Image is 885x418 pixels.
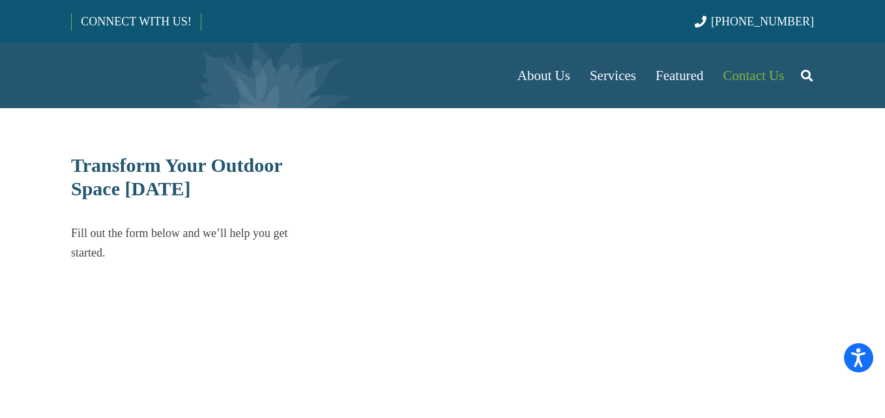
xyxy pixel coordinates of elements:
[656,68,703,83] span: Featured
[714,43,794,108] a: Contact Us
[723,68,785,83] span: Contact Us
[517,68,570,83] span: About Us
[72,6,200,37] a: CONNECT WITH US!
[590,68,636,83] span: Services
[71,223,314,262] p: Fill out the form below and we’ll help you get started.
[71,49,287,102] a: Borst-Logo
[71,154,282,199] span: Transform Your Outdoor Space [DATE]
[794,59,820,92] a: Search
[646,43,713,108] a: Featured
[508,43,580,108] a: About Us
[695,15,814,28] a: [PHONE_NUMBER]
[580,43,646,108] a: Services
[711,15,814,28] span: [PHONE_NUMBER]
